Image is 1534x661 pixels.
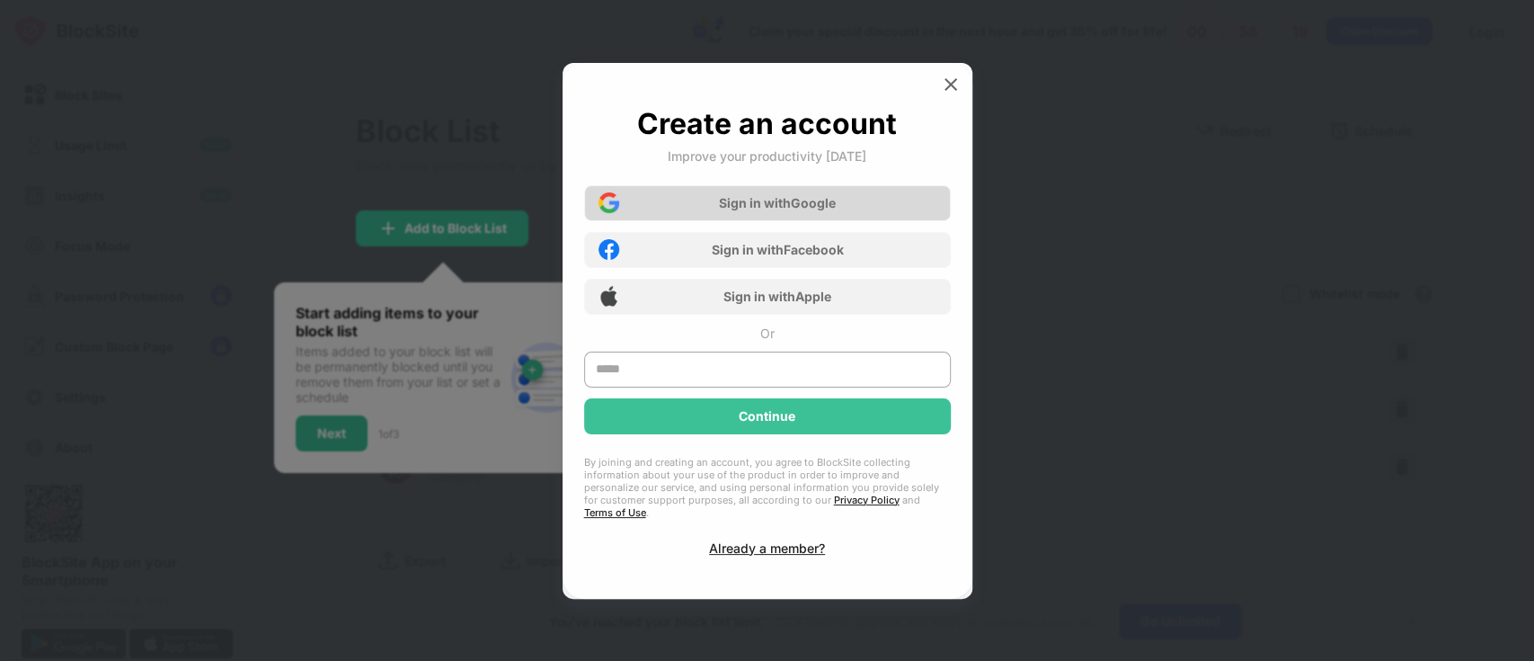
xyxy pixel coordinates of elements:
[584,456,951,519] div: By joining and creating an account, you agree to BlockSite collecting information about your use ...
[637,106,897,141] div: Create an account
[760,326,775,341] div: Or
[739,409,795,424] div: Continue
[712,242,844,257] div: Sign in with Facebook
[599,286,619,307] img: apple-icon.png
[668,148,866,164] div: Improve your productivity [DATE]
[709,540,825,556] div: Already a member?
[719,195,836,210] div: Sign in with Google
[599,192,619,213] img: google-icon.png
[834,494,900,506] a: Privacy Policy
[723,289,831,304] div: Sign in with Apple
[599,239,619,260] img: facebook-icon.png
[584,506,646,519] a: Terms of Use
